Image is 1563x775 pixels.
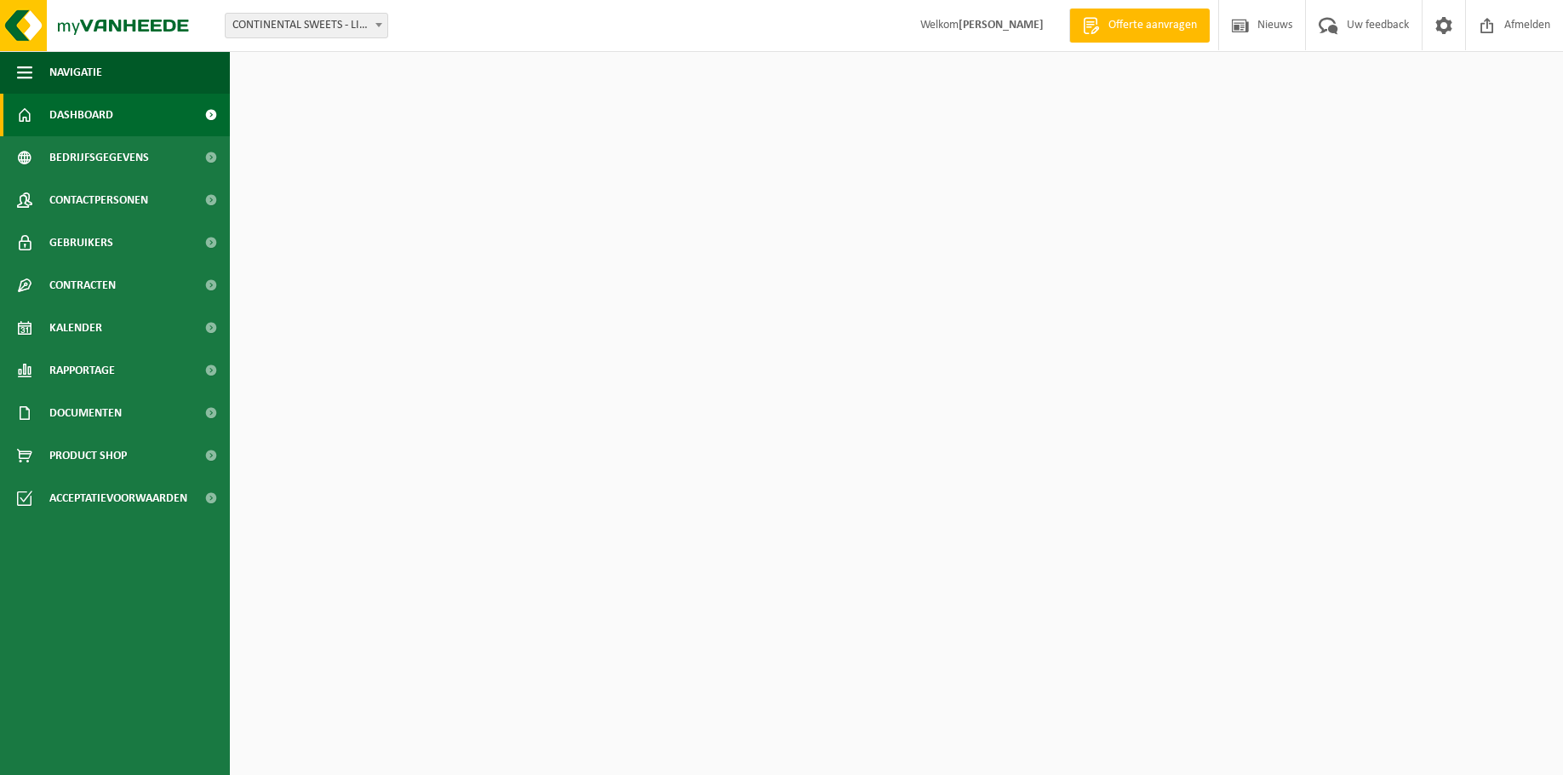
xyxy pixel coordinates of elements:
[49,221,113,264] span: Gebruikers
[49,179,148,221] span: Contactpersonen
[49,392,122,434] span: Documenten
[49,136,149,179] span: Bedrijfsgegevens
[49,307,102,349] span: Kalender
[1104,17,1201,34] span: Offerte aanvragen
[226,14,387,37] span: CONTINENTAL SWEETS - LIER
[49,94,113,136] span: Dashboard
[49,264,116,307] span: Contracten
[49,51,102,94] span: Navigatie
[225,13,388,38] span: CONTINENTAL SWEETS - LIER
[49,434,127,477] span: Product Shop
[1069,9,1210,43] a: Offerte aanvragen
[49,477,187,520] span: Acceptatievoorwaarden
[959,19,1044,32] strong: [PERSON_NAME]
[49,349,115,392] span: Rapportage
